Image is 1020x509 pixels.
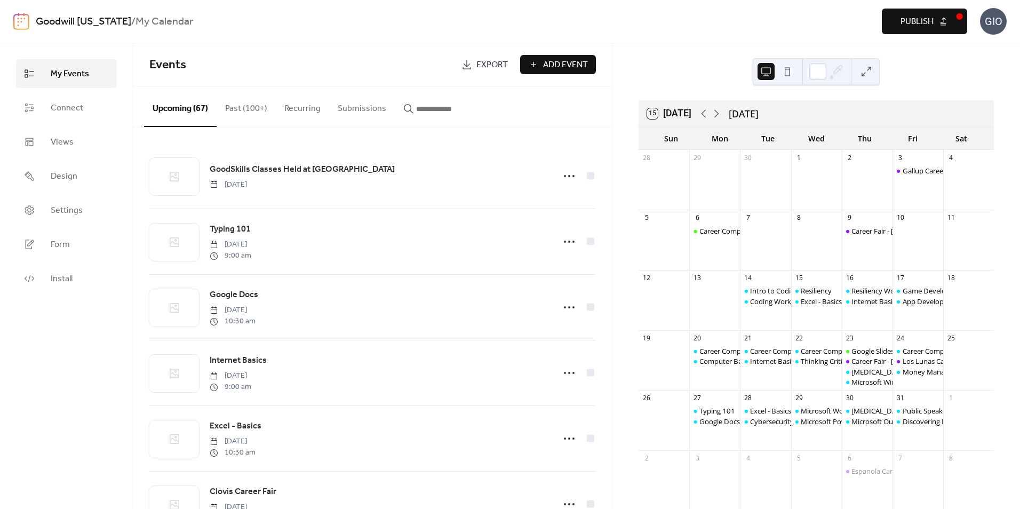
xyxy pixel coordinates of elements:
div: 24 [896,333,905,343]
a: Install [16,264,117,293]
div: Typing 101 [689,406,740,416]
div: Excel - Basics [740,406,791,416]
span: Internet Basics [210,354,267,367]
div: Career Compass North: Career Exploration [699,346,834,356]
div: App Development [892,297,943,306]
div: Career Compass North: Career Exploration [699,226,834,236]
div: 7 [744,213,753,222]
div: 4 [744,454,753,463]
div: Career Compass South: Interview/Soft Skills [791,346,842,356]
div: Google Slides [842,346,892,356]
button: 15[DATE] [643,106,695,122]
span: Events [149,53,186,77]
span: Settings [51,204,83,217]
a: Google Docs [210,288,258,302]
div: Money Management [903,367,969,377]
div: 28 [744,394,753,403]
div: 6 [845,454,854,463]
div: 5 [642,213,651,222]
a: Add Event [520,55,596,74]
div: Microsoft PowerPoint [801,417,870,426]
div: Microsoft Word [791,406,842,416]
div: Internet Basics [740,356,791,366]
div: [MEDICAL_DATA] [851,367,906,377]
div: 14 [744,274,753,283]
div: 31 [896,394,905,403]
div: Thinking Critically [801,356,856,366]
div: Game Development [903,286,967,296]
span: [DATE] [210,239,251,250]
div: Internet Basics [750,356,798,366]
div: Google Docs [699,417,740,426]
div: 4 [946,153,955,162]
div: Computer Basics [689,356,740,366]
a: Clovis Career Fair [210,485,276,499]
div: Money Management [892,367,943,377]
div: 1 [794,153,803,162]
div: Career Compass West: Your New Job [903,346,1018,356]
div: Career Fair - Albuquerque [842,226,892,236]
span: Connect [51,102,83,115]
div: Computer Basics [699,356,753,366]
a: Goodwill [US_STATE] [36,12,131,32]
div: Career Fair - [GEOGRAPHIC_DATA] [851,356,960,366]
div: 3 [693,454,702,463]
div: GIO [980,8,1007,35]
div: Stress Management Workshop [842,406,892,416]
div: 23 [845,333,854,343]
div: 6 [693,213,702,222]
button: Upcoming (67) [144,86,217,127]
div: [DATE] [729,107,759,121]
div: Cybersecurity [740,417,791,426]
div: Gallup Career Fair [892,166,943,176]
span: Google Docs [210,289,258,301]
button: Publish [882,9,967,34]
span: [DATE] [210,436,256,447]
div: 11 [946,213,955,222]
div: Resiliency [801,286,832,296]
div: Google Docs [689,417,740,426]
b: My Calendar [136,12,193,32]
div: Mon [696,128,744,149]
span: Clovis Career Fair [210,486,276,498]
div: 5 [794,454,803,463]
div: 29 [693,153,702,162]
div: 15 [794,274,803,283]
span: 9:00 am [210,250,251,261]
div: Resiliency Workshop [851,286,917,296]
b: / [131,12,136,32]
div: 25 [946,333,955,343]
div: Excel - Basics [750,406,791,416]
div: Sat [937,128,985,149]
a: GoodSkills Classes Held at [GEOGRAPHIC_DATA] [210,163,395,177]
div: Microsoft Word [801,406,850,416]
div: Excel - Basics [801,297,842,306]
div: Cybersecurity [750,417,794,426]
span: [DATE] [210,179,247,190]
span: GoodSkills Classes Held at [GEOGRAPHIC_DATA] [210,163,395,176]
div: 17 [896,274,905,283]
div: Coding Workshop [750,297,807,306]
span: 10:30 am [210,447,256,458]
a: Views [16,128,117,156]
div: 10 [896,213,905,222]
div: 27 [693,394,702,403]
div: Career Compass East: Resume/Applying [750,346,876,356]
div: Microsoft Windows: File Explorer [842,377,892,387]
div: Internet Basics [851,297,899,306]
a: Form [16,230,117,259]
div: Stress Management [842,367,892,377]
div: Wed [792,128,841,149]
div: 1 [946,394,955,403]
div: 20 [693,333,702,343]
span: 9:00 am [210,381,251,393]
span: [DATE] [210,370,251,381]
a: Design [16,162,117,190]
div: Career Compass South: Interview/Soft Skills [801,346,939,356]
span: Publish [901,15,934,28]
a: Export [453,55,516,74]
div: Microsoft Outlook [842,417,892,426]
div: 22 [794,333,803,343]
div: 30 [845,394,854,403]
span: My Events [51,68,89,81]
